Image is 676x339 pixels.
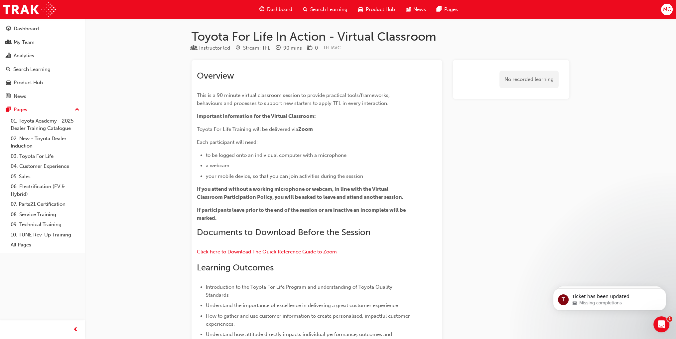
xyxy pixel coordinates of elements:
[197,92,391,106] span: This is a 90 minute virtual classroom session to provide practical tools/frameworks, behaviours a...
[8,219,82,230] a: 09. Technical Training
[197,262,274,273] span: Learning Outcomes
[3,36,82,49] a: My Team
[206,313,411,327] span: How to gather and use customer information to create personalised, impactful customer experiences.
[444,6,458,13] span: Pages
[197,249,337,255] a: Click here to Download The Quick Reference Guide to Zoom
[298,3,353,16] a: search-iconSearch Learning
[254,3,298,16] a: guage-iconDashboard
[192,45,197,51] span: learningResourceType_INSTRUCTOR_LED-icon
[358,5,363,14] span: car-icon
[6,107,11,113] span: pages-icon
[259,5,264,14] span: guage-icon
[6,53,11,59] span: chart-icon
[3,104,82,116] button: Pages
[199,44,230,52] div: Instructor led
[406,5,411,14] span: news-icon
[197,186,403,200] span: If you attend without a working microphone or webcam, in line with the Virtual Classroom Particip...
[243,44,270,52] div: Stream: TFL
[315,44,318,52] div: 0
[543,274,676,321] iframe: Intercom notifications message
[13,66,51,73] div: Search Learning
[197,207,407,221] span: If participants leave prior to the end of the session or are inactive an incomplete will be marked.
[499,71,559,88] div: No recorded learning
[8,171,82,182] a: 05. Sales
[303,5,308,14] span: search-icon
[197,227,370,237] span: Documents to Download Before the Session
[6,26,11,32] span: guage-icon
[192,29,569,44] h1: Toyota For Life In Action - Virtual Classroom
[197,71,234,81] span: Overview
[14,39,35,46] div: My Team
[14,52,34,60] div: Analytics
[276,44,302,52] div: Duration
[14,79,43,87] div: Product Hub
[235,44,270,52] div: Stream
[6,80,11,86] span: car-icon
[276,45,281,51] span: clock-icon
[413,6,426,13] span: News
[431,3,463,16] a: pages-iconPages
[6,67,11,73] span: search-icon
[353,3,400,16] a: car-iconProduct Hub
[3,23,82,35] a: Dashboard
[400,3,431,16] a: news-iconNews
[323,45,341,51] span: Learning resource code
[8,134,82,151] a: 02. New - Toyota Dealer Induction
[307,44,318,52] div: Price
[437,5,442,14] span: pages-icon
[667,316,672,322] span: 1
[192,44,230,52] div: Type
[206,173,363,179] span: your mobile device, so that you can join activities during the session
[206,302,398,308] span: Understand the importance of excellence in delivering a great customer experience
[298,126,313,132] span: Zoom
[6,40,11,46] span: people-icon
[8,209,82,220] a: 08. Service Training
[8,161,82,171] a: 04. Customer Experience
[661,4,673,15] button: MC
[663,6,671,13] span: MC
[3,63,82,76] a: Search Learning
[197,139,258,145] span: Each participant will need:
[8,116,82,134] a: 01. Toyota Academy - 2025 Dealer Training Catalogue
[3,90,82,103] a: News
[73,326,78,334] span: prev-icon
[206,152,346,158] span: to be logged onto an individual computer with a microphone
[3,77,82,89] a: Product Hub
[310,6,347,13] span: Search Learning
[14,25,39,33] div: Dashboard
[307,45,312,51] span: money-icon
[197,126,298,132] span: Toyota For Life Training will be delivered via
[3,21,82,104] button: DashboardMy TeamAnalyticsSearch LearningProduct HubNews
[283,44,302,52] div: 90 mins
[8,230,82,240] a: 10. TUNE Rev-Up Training
[653,316,669,332] iframe: Intercom live chat
[8,181,82,199] a: 06. Electrification (EV & Hybrid)
[14,93,26,100] div: News
[3,2,56,17] img: Trak
[14,106,27,114] div: Pages
[267,6,292,13] span: Dashboard
[206,163,229,169] span: a webcam
[366,6,395,13] span: Product Hub
[75,106,79,114] span: up-icon
[206,284,394,298] span: Introduction to the Toyota For Life Program and understanding of Toyota Quality Standards
[6,94,11,100] span: news-icon
[197,113,316,119] span: Important Information for the Virtual Classroom:
[8,199,82,209] a: 07. Parts21 Certification
[8,240,82,250] a: All Pages
[235,45,240,51] span: target-icon
[3,50,82,62] a: Analytics
[8,151,82,162] a: 03. Toyota For Life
